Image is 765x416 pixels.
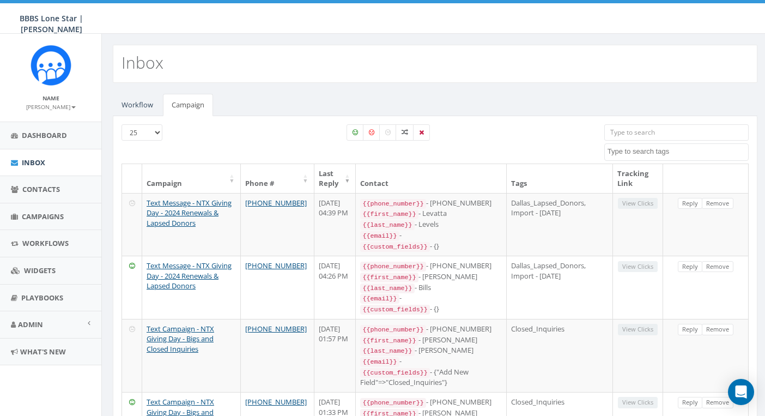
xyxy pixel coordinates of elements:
div: - [PHONE_NUMBER] [360,397,502,408]
a: Reply [678,324,702,335]
div: - [PHONE_NUMBER] [360,261,502,272]
div: - [PERSON_NAME] [360,345,502,356]
th: Campaign: activate to sort column ascending [142,164,241,193]
div: - Levels [360,219,502,230]
code: {{custom_fields}} [360,368,429,378]
label: Positive [347,124,364,141]
div: - [360,356,502,367]
td: [DATE] 01:57 PM [314,319,356,392]
code: {{custom_fields}} [360,305,429,315]
code: {{phone_number}} [360,325,426,335]
code: {{phone_number}} [360,398,426,408]
td: [DATE] 04:26 PM [314,256,356,319]
div: - Levatta [360,208,502,219]
label: Negative [363,124,380,141]
a: Reply [678,261,702,273]
th: Phone #: activate to sort column ascending [241,164,314,193]
a: [PHONE_NUMBER] [245,198,307,208]
code: {{email}} [360,231,399,241]
div: - Bills [360,282,502,293]
h2: Inbox [122,53,163,71]
td: Closed_Inquiries [507,319,613,392]
a: Text Campaign - NTX Giving Day - Bigs and Closed Inquiries [147,324,214,354]
div: - [360,293,502,304]
td: Dallas_Lapsed_Donors, Import - [DATE] [507,256,613,319]
div: - [PERSON_NAME] [360,272,502,282]
textarea: Search [608,147,748,156]
code: {{last_name}} [360,346,414,356]
td: Dallas_Lapsed_Donors, Import - [DATE] [507,193,613,256]
code: {{first_name}} [360,209,418,219]
div: - {} [360,241,502,252]
img: Rally_Corp_Icon_1.png [31,45,71,86]
a: Reply [678,397,702,408]
div: - [360,230,502,241]
span: Campaigns [22,212,64,221]
a: Remove [702,324,733,335]
div: - {"Add New Field"=>"Closed_Inquiries"} [360,367,502,388]
span: Widgets [24,266,56,275]
a: Remove [702,397,733,408]
code: {{phone_number}} [360,262,426,272]
th: Contact [356,164,507,193]
code: {{phone_number}} [360,199,426,209]
label: Mixed [396,124,414,141]
a: [PHONE_NUMBER] [245,397,307,407]
small: Name [42,94,59,102]
a: [PERSON_NAME] [26,101,76,111]
div: - [PHONE_NUMBER] [360,198,502,209]
code: {{first_name}} [360,273,418,282]
code: {{email}} [360,357,399,367]
a: Text Message - NTX Giving Day - 2024 Renewals & Lapsed Donors [147,198,232,228]
a: [PHONE_NUMBER] [245,324,307,334]
a: [PHONE_NUMBER] [245,261,307,270]
span: Inbox [22,158,45,167]
a: Campaign [163,94,213,116]
code: {{last_name}} [360,220,414,230]
div: - [PHONE_NUMBER] [360,324,502,335]
code: {{custom_fields}} [360,242,429,252]
span: Playbooks [21,293,63,303]
a: Remove [702,198,733,209]
span: Admin [18,319,43,329]
code: {{first_name}} [360,336,418,346]
div: Open Intercom Messenger [728,379,754,405]
a: Workflow [113,94,162,116]
span: Workflows [22,238,69,248]
a: Remove [702,261,733,273]
div: - {} [360,304,502,315]
input: Type to search [604,124,749,141]
a: Text Message - NTX Giving Day - 2024 Renewals & Lapsed Donors [147,261,232,291]
span: BBBS Lone Star | [PERSON_NAME] [20,13,83,34]
span: What's New [20,347,66,357]
div: - [PERSON_NAME] [360,335,502,346]
span: Dashboard [22,130,67,140]
code: {{last_name}} [360,284,414,293]
small: [PERSON_NAME] [26,103,76,111]
code: {{email}} [360,294,399,304]
td: [DATE] 04:39 PM [314,193,356,256]
th: Tracking Link [613,164,663,193]
label: Neutral [379,124,397,141]
th: Last Reply: activate to sort column ascending [314,164,356,193]
th: Tags [507,164,613,193]
span: Contacts [22,184,60,194]
a: Reply [678,198,702,209]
